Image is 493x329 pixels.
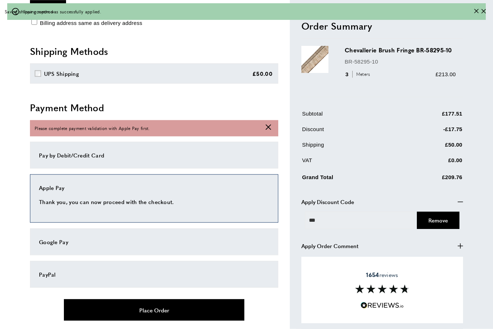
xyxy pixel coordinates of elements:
span: £213.00 [436,71,456,77]
button: Place Order [64,299,244,321]
span: Meters [352,71,372,78]
h2: Shipping Methods [30,45,278,58]
div: UPS Shipping [44,69,79,78]
button: Cancel Coupon [417,212,459,229]
div: Close message [481,8,486,15]
td: Discount [302,125,399,139]
img: Chevallerie Brush Fringe BR-58295-10 [301,46,328,73]
p: BR-58295-10 [345,57,456,66]
span: Apply Discount Code [301,198,354,206]
div: 3 [345,70,372,79]
button: New Address [30,0,66,12]
p: Thank you, you can now proceed with the checkout. [39,198,269,206]
span: Cancel Coupon [428,216,448,224]
div: Pay by Debit/Credit Card [39,151,269,160]
td: Grand Total [302,172,399,187]
td: VAT [302,156,399,170]
h3: Chevallerie Brush Fringe BR-58295-10 [345,46,456,55]
span: Saving shipping method [5,8,53,15]
img: Reviews section [355,285,409,293]
td: £177.51 [400,109,463,124]
div: £50.00 [252,69,272,78]
span: Billing address same as delivery address [40,20,142,26]
span: Apply Order Comment [301,242,358,250]
td: £50.00 [400,140,463,155]
td: Subtotal [302,109,399,124]
span: Please complete payment validation with Apple Pay first. [35,125,150,132]
td: £0.00 [400,156,463,170]
span: reviews [366,271,398,278]
td: Shipping [302,140,399,155]
strong: 1654 [366,270,379,279]
h2: Order Summary [301,20,463,33]
td: £209.76 [400,172,463,187]
h2: Payment Method [30,101,278,114]
div: Google Pay [39,238,269,246]
div: Apple Pay [39,183,269,192]
img: Reviews.io 5 stars [361,302,404,309]
td: -£17.75 [400,125,463,139]
div: PayPal [39,270,269,279]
